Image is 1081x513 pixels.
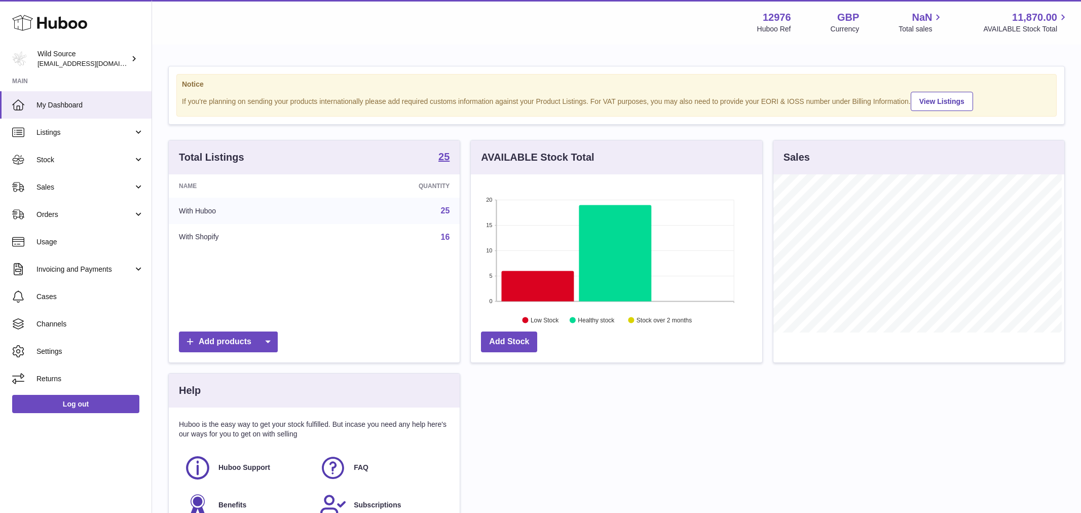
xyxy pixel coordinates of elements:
span: Channels [36,319,144,329]
div: Currency [831,24,860,34]
td: With Shopify [169,224,326,250]
a: 25 [441,206,450,215]
span: FAQ [354,463,368,472]
a: Add products [179,332,278,352]
img: internalAdmin-12976@internal.huboo.com [12,51,27,66]
span: AVAILABLE Stock Total [983,24,1069,34]
a: 16 [441,233,450,241]
strong: 12976 [763,11,791,24]
text: 5 [490,273,493,279]
th: Quantity [326,174,460,198]
span: My Dashboard [36,100,144,110]
a: Huboo Support [184,454,309,482]
span: Stock [36,155,133,165]
h3: Sales [784,151,810,164]
text: 0 [490,298,493,304]
text: Stock over 2 months [637,317,692,324]
span: Usage [36,237,144,247]
p: Huboo is the easy way to get your stock fulfilled. But incase you need any help here's our ways f... [179,420,450,439]
strong: Notice [182,80,1051,89]
span: Cases [36,292,144,302]
a: 25 [438,152,450,164]
h3: Total Listings [179,151,244,164]
a: View Listings [911,92,973,111]
span: 11,870.00 [1012,11,1057,24]
span: Sales [36,182,133,192]
text: 10 [487,247,493,253]
span: Subscriptions [354,500,401,510]
div: Wild Source [38,49,129,68]
span: Benefits [218,500,246,510]
span: Huboo Support [218,463,270,472]
a: Log out [12,395,139,413]
strong: 25 [438,152,450,162]
span: NaN [912,11,932,24]
a: FAQ [319,454,444,482]
a: Add Stock [481,332,537,352]
h3: Help [179,384,201,397]
text: Low Stock [531,317,559,324]
a: NaN Total sales [899,11,944,34]
span: Returns [36,374,144,384]
text: 15 [487,222,493,228]
text: 20 [487,197,493,203]
div: Huboo Ref [757,24,791,34]
strong: GBP [837,11,859,24]
div: If you're planning on sending your products internationally please add required customs informati... [182,90,1051,111]
span: Total sales [899,24,944,34]
th: Name [169,174,326,198]
span: [EMAIL_ADDRESS][DOMAIN_NAME] [38,59,149,67]
span: Orders [36,210,133,219]
h3: AVAILABLE Stock Total [481,151,594,164]
span: Settings [36,347,144,356]
td: With Huboo [169,198,326,224]
span: Invoicing and Payments [36,265,133,274]
span: Listings [36,128,133,137]
a: 11,870.00 AVAILABLE Stock Total [983,11,1069,34]
text: Healthy stock [578,317,615,324]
